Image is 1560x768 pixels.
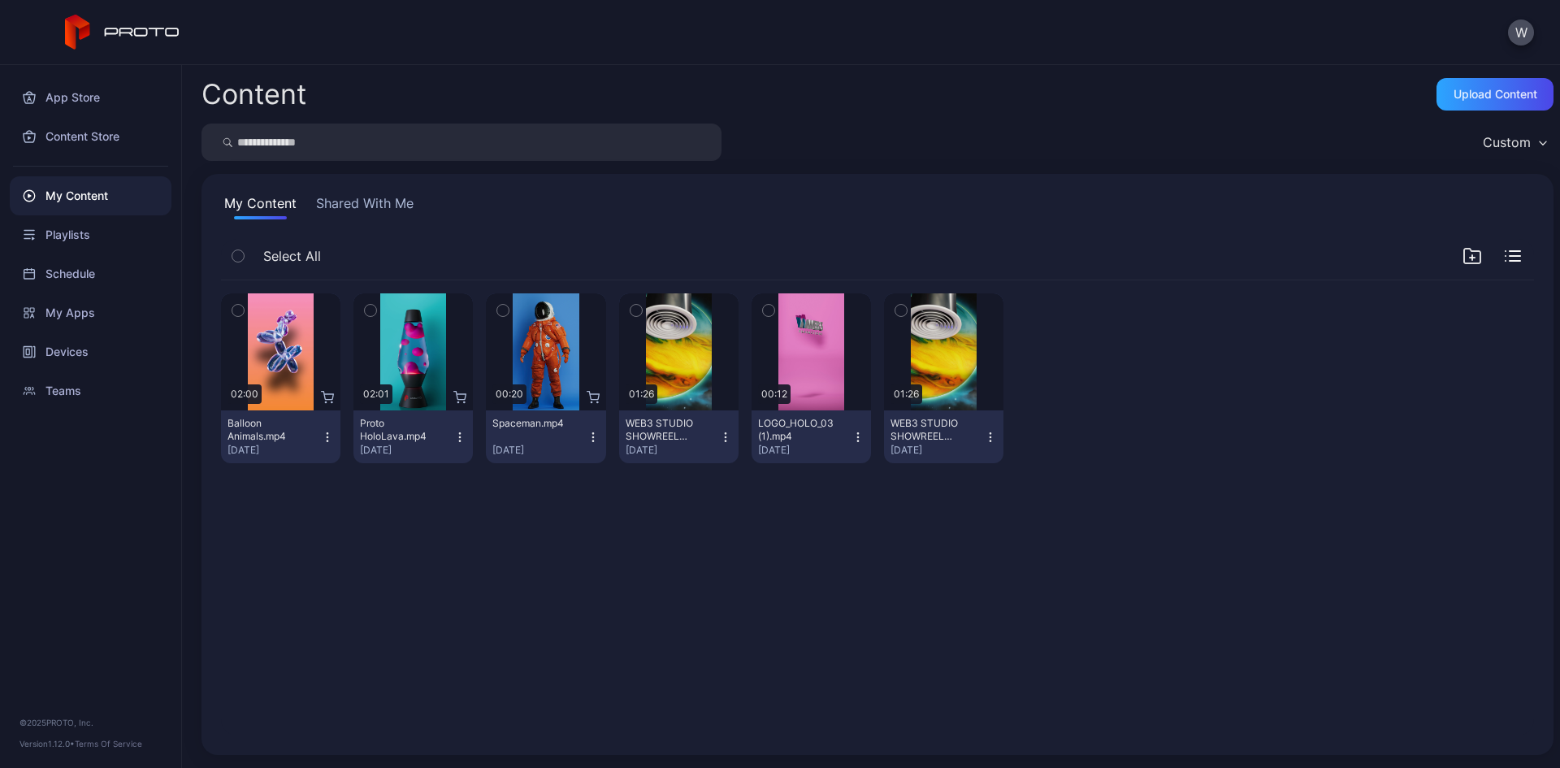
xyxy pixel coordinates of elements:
span: Version 1.12.0 • [19,739,75,748]
a: My Apps [10,293,171,332]
div: [DATE] [360,444,453,457]
a: Terms Of Service [75,739,142,748]
a: My Content [10,176,171,215]
button: W [1508,20,1534,46]
a: Content Store [10,117,171,156]
a: Schedule [10,254,171,293]
button: Spaceman.mp4[DATE] [486,410,605,463]
div: WEB3 STUDIO SHOWREEL VERTICAL - WITH AUDIO(1).mp4 [626,417,715,443]
div: Upload Content [1454,88,1537,101]
div: [DATE] [227,444,321,457]
button: My Content [221,193,300,219]
div: Proto HoloLava.mp4 [360,417,449,443]
button: LOGO_HOLO_03 (1).mp4[DATE] [752,410,871,463]
a: Playlists [10,215,171,254]
div: Content [201,80,306,108]
div: Spaceman.mp4 [492,417,582,430]
div: [DATE] [890,444,984,457]
div: Balloon Animals.mp4 [227,417,317,443]
div: [DATE] [626,444,719,457]
a: Devices [10,332,171,371]
a: Teams [10,371,171,410]
button: WEB3 STUDIO SHOWREEL VERTICAL - NO AUDIO(2).mp4[DATE] [884,410,1003,463]
button: Balloon Animals.mp4[DATE] [221,410,340,463]
a: App Store [10,78,171,117]
div: [DATE] [758,444,851,457]
div: [DATE] [492,444,586,457]
div: © 2025 PROTO, Inc. [19,716,162,729]
button: Proto HoloLava.mp4[DATE] [353,410,473,463]
button: WEB3 STUDIO SHOWREEL VERTICAL - WITH AUDIO(1).mp4[DATE] [619,410,739,463]
div: Custom [1483,134,1531,150]
div: LOGO_HOLO_03 (1).mp4 [758,417,847,443]
span: Select All [263,246,321,266]
button: Shared With Me [313,193,417,219]
button: Upload Content [1436,78,1553,111]
button: Custom [1475,124,1553,161]
div: WEB3 STUDIO SHOWREEL VERTICAL - NO AUDIO(2).mp4 [890,417,980,443]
